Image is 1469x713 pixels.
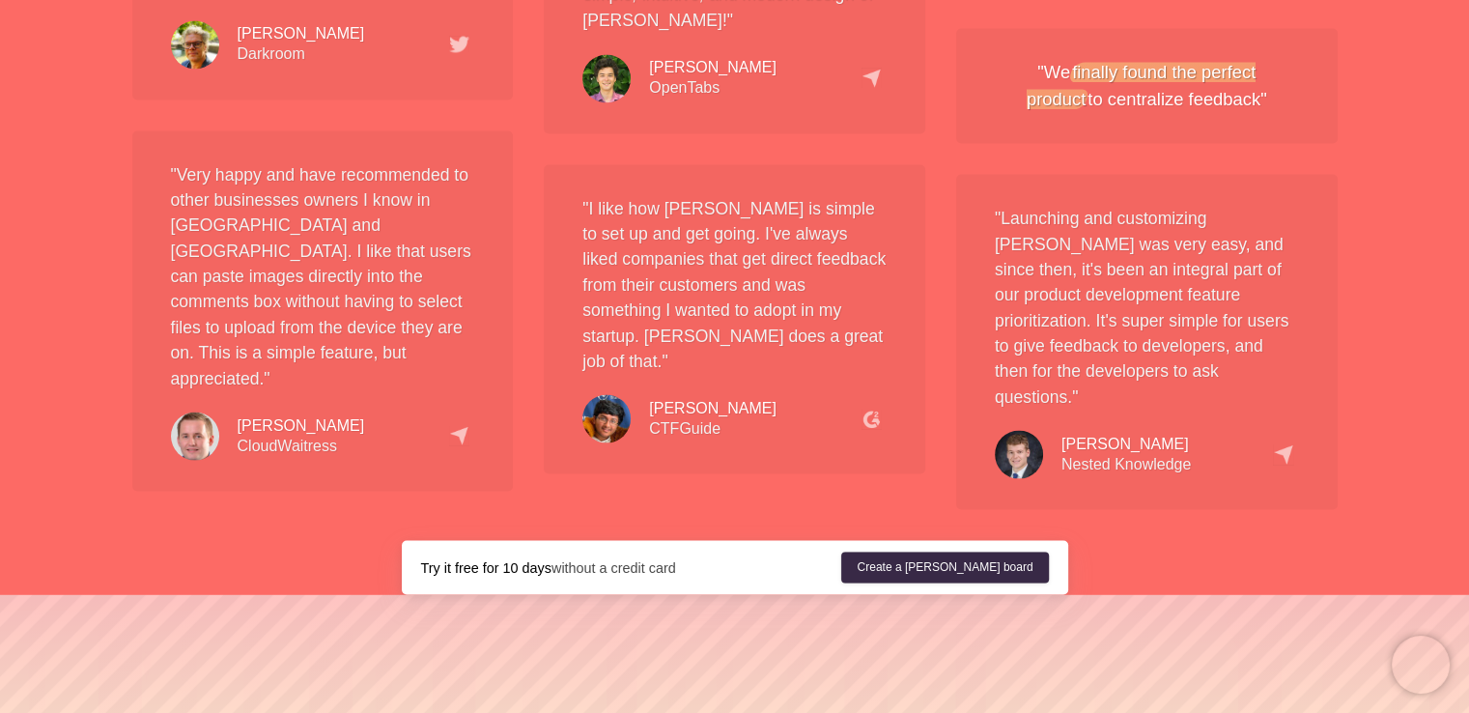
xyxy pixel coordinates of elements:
div: CloudWaitress [238,415,365,456]
div: [PERSON_NAME] [649,398,777,418]
img: capterra.78f6e3bf33.png [1273,443,1293,464]
div: [PERSON_NAME] [649,58,777,78]
iframe: Chatra live chat [1392,636,1450,694]
div: without a credit card [421,557,842,577]
img: testimonial-kevin.7f980a5c3c.jpg [995,430,1043,478]
img: capterra.78f6e3bf33.png [862,68,882,88]
div: [PERSON_NAME] [238,24,365,44]
div: OpenTabs [649,58,777,99]
div: CTFGuide [649,398,777,439]
p: "I like how [PERSON_NAME] is simple to set up and get going. I've always liked companies that get... [582,195,887,374]
div: [PERSON_NAME] [1061,434,1191,454]
img: testimonial-pranav.6c855e311b.jpg [582,394,631,442]
p: "Launching and customizing [PERSON_NAME] was very easy, and since then, it's been an integral par... [995,205,1299,409]
img: capterra.78f6e3bf33.png [449,425,469,445]
div: Darkroom [238,24,365,65]
strong: Try it free for 10 days [421,559,551,575]
div: [PERSON_NAME] [238,415,365,436]
p: "Very happy and have recommended to other businesses owners I know in [GEOGRAPHIC_DATA] and [GEOG... [171,161,475,391]
img: testimonial-tweet.366304717c.png [449,36,469,53]
img: testimonial-jasper.06455394a6.jpg [171,20,219,69]
div: "We to centralize feedback" [995,59,1299,112]
div: Nested Knowledge [1061,434,1191,474]
a: Create a [PERSON_NAME] board [841,552,1048,583]
img: testimonial-umberto.2540ef7933.jpg [582,54,631,102]
img: testimonial-christopher.57c50d1362.jpg [171,412,219,460]
em: finally found the perfect product [1027,62,1256,109]
img: g2.cb6f757962.png [862,409,882,429]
